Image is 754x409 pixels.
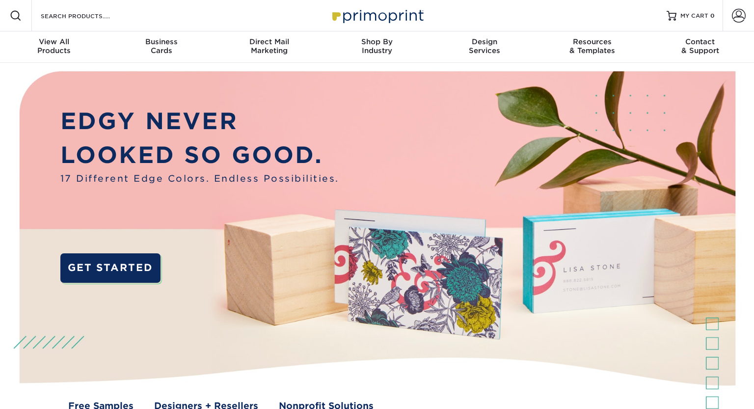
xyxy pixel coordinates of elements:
[215,31,323,63] a: Direct MailMarketing
[539,37,646,55] div: & Templates
[215,37,323,55] div: Marketing
[215,37,323,46] span: Direct Mail
[60,253,161,283] a: GET STARTED
[60,138,339,172] p: LOOKED SO GOOD.
[60,104,339,138] p: EDGY NEVER
[539,31,646,63] a: Resources& Templates
[646,31,754,63] a: Contact& Support
[431,31,539,63] a: DesignServices
[328,5,426,26] img: Primoprint
[680,12,708,20] span: MY CART
[108,31,215,63] a: BusinessCards
[40,10,135,22] input: SEARCH PRODUCTS.....
[646,37,754,55] div: & Support
[539,37,646,46] span: Resources
[431,37,539,46] span: Design
[431,37,539,55] div: Services
[60,172,339,186] span: 17 Different Edge Colors. Endless Possibilities.
[108,37,215,55] div: Cards
[108,37,215,46] span: Business
[323,37,431,55] div: Industry
[710,12,715,19] span: 0
[323,31,431,63] a: Shop ByIndustry
[323,37,431,46] span: Shop By
[646,37,754,46] span: Contact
